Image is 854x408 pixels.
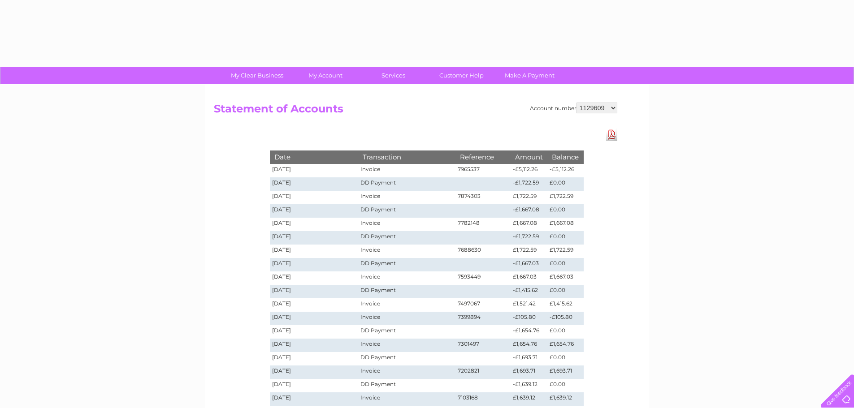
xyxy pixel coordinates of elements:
[270,392,359,406] td: [DATE]
[547,312,583,325] td: -£105.80
[511,312,547,325] td: -£105.80
[547,204,583,218] td: £0.00
[547,392,583,406] td: £1,639.12
[511,164,547,177] td: -£5,112.26
[358,298,455,312] td: Invoice
[455,191,511,204] td: 7874303
[547,218,583,231] td: £1,667.08
[358,392,455,406] td: Invoice
[358,177,455,191] td: DD Payment
[511,258,547,271] td: -£1,667.03
[511,379,547,392] td: -£1,639.12
[493,67,567,84] a: Make A Payment
[270,298,359,312] td: [DATE]
[511,191,547,204] td: £1,722.59
[547,298,583,312] td: £1,415.62
[547,325,583,339] td: £0.00
[358,164,455,177] td: Invoice
[455,392,511,406] td: 7103168
[547,191,583,204] td: £1,722.59
[220,67,294,84] a: My Clear Business
[358,325,455,339] td: DD Payment
[511,352,547,365] td: -£1,693.71
[547,271,583,285] td: £1,667.03
[270,177,359,191] td: [DATE]
[511,218,547,231] td: £1,667.08
[270,365,359,379] td: [DATE]
[511,339,547,352] td: £1,654.76
[547,258,583,271] td: £0.00
[511,150,547,163] th: Amount
[358,231,455,245] td: DD Payment
[270,379,359,392] td: [DATE]
[547,164,583,177] td: -£5,112.26
[358,365,455,379] td: Invoice
[270,258,359,271] td: [DATE]
[270,352,359,365] td: [DATE]
[358,245,455,258] td: Invoice
[358,218,455,231] td: Invoice
[356,67,430,84] a: Services
[455,218,511,231] td: 7782148
[511,298,547,312] td: £1,521.42
[547,231,583,245] td: £0.00
[358,379,455,392] td: DD Payment
[358,150,455,163] th: Transaction
[358,204,455,218] td: DD Payment
[511,177,547,191] td: -£1,722.59
[547,352,583,365] td: £0.00
[358,312,455,325] td: Invoice
[455,312,511,325] td: 7399894
[511,365,547,379] td: £1,693.71
[511,285,547,298] td: -£1,415.62
[606,128,617,141] a: Download Pdf
[455,365,511,379] td: 7202821
[455,150,511,163] th: Reference
[455,245,511,258] td: 7688630
[511,245,547,258] td: £1,722.59
[455,164,511,177] td: 7965537
[358,352,455,365] td: DD Payment
[270,164,359,177] td: [DATE]
[270,312,359,325] td: [DATE]
[270,325,359,339] td: [DATE]
[547,285,583,298] td: £0.00
[358,271,455,285] td: Invoice
[511,392,547,406] td: £1,639.12
[425,67,499,84] a: Customer Help
[547,150,583,163] th: Balance
[455,271,511,285] td: 7593449
[270,271,359,285] td: [DATE]
[530,103,617,113] div: Account number
[511,271,547,285] td: £1,667.03
[358,285,455,298] td: DD Payment
[270,150,359,163] th: Date
[358,258,455,271] td: DD Payment
[511,231,547,245] td: -£1,722.59
[547,245,583,258] td: £1,722.59
[270,218,359,231] td: [DATE]
[270,285,359,298] td: [DATE]
[214,103,617,120] h2: Statement of Accounts
[511,325,547,339] td: -£1,654.76
[511,204,547,218] td: -£1,667.08
[547,339,583,352] td: £1,654.76
[358,191,455,204] td: Invoice
[270,191,359,204] td: [DATE]
[270,204,359,218] td: [DATE]
[270,245,359,258] td: [DATE]
[358,339,455,352] td: Invoice
[270,231,359,245] td: [DATE]
[455,339,511,352] td: 7301497
[455,298,511,312] td: 7497067
[547,177,583,191] td: £0.00
[547,365,583,379] td: £1,693.71
[288,67,362,84] a: My Account
[547,379,583,392] td: £0.00
[270,339,359,352] td: [DATE]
